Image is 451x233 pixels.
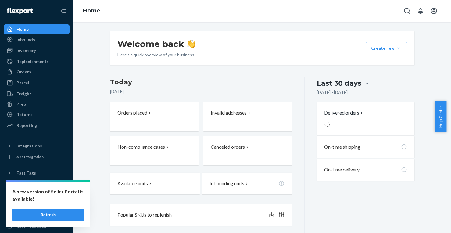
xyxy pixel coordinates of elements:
[16,80,29,86] div: Parcel
[12,188,84,203] p: A new version of Seller Portal is available!
[110,173,200,194] button: Available units
[4,153,70,161] a: Add Integration
[211,143,245,150] p: Canceled orders
[117,52,195,58] p: Here’s a quick overview of your business
[16,48,36,54] div: Inventory
[4,190,70,200] a: Settings
[117,109,147,116] p: Orders placed
[428,5,440,17] button: Open account menu
[4,89,70,99] a: Freight
[211,109,247,116] p: Invalid addresses
[7,8,33,14] img: Flexport logo
[117,143,165,150] p: Non-compliance cases
[117,180,148,187] p: Available units
[317,89,348,95] p: [DATE] - [DATE]
[4,168,70,178] button: Fast Tags
[209,180,244,187] p: Inbounding units
[4,57,70,66] a: Replenishments
[435,101,446,132] button: Help Center
[317,79,361,88] div: Last 30 days
[324,143,360,150] p: On-time shipping
[16,26,29,32] div: Home
[202,173,292,194] button: Inbounding units
[117,211,172,218] p: Popular SKUs to replenish
[4,211,70,221] a: Help Center
[414,5,427,17] button: Open notifications
[324,166,360,173] p: On-time delivery
[4,110,70,119] a: Returns
[203,102,292,131] button: Invalid addresses
[117,38,195,49] h1: Welcome back
[12,209,84,221] button: Refresh
[16,154,44,159] div: Add Integration
[203,136,292,165] button: Canceled orders
[110,77,292,87] h3: Today
[16,69,31,75] div: Orders
[16,122,37,129] div: Reporting
[16,111,33,118] div: Returns
[16,143,42,149] div: Integrations
[187,40,195,48] img: hand-wave emoji
[78,2,105,20] ol: breadcrumbs
[110,136,199,165] button: Non-compliance cases
[57,5,70,17] button: Close Navigation
[4,221,70,231] button: Give Feedback
[16,37,35,43] div: Inbounds
[4,99,70,109] a: Prep
[324,109,364,116] button: Delivered orders
[4,35,70,44] a: Inbounds
[16,101,26,107] div: Prep
[16,170,36,176] div: Fast Tags
[4,180,70,188] a: Add Fast Tag
[401,5,413,17] button: Open Search Box
[366,42,407,54] button: Create new
[4,46,70,55] a: Inventory
[4,24,70,34] a: Home
[4,121,70,130] a: Reporting
[110,88,292,94] p: [DATE]
[16,91,31,97] div: Freight
[4,141,70,151] button: Integrations
[83,7,100,14] a: Home
[4,200,70,210] a: Talk to Support
[4,78,70,88] a: Parcel
[4,67,70,77] a: Orders
[16,58,49,65] div: Replenishments
[110,102,199,131] button: Orders placed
